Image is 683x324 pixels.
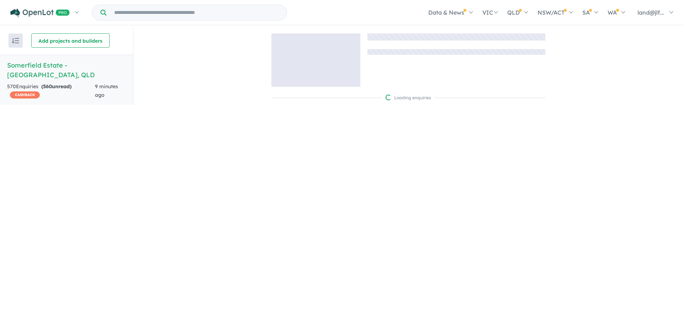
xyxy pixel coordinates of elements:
[10,91,40,99] span: CASHBACK
[12,38,19,43] img: sort.svg
[7,60,126,80] h5: Somerfield Estate - [GEOGRAPHIC_DATA] , QLD
[43,83,52,90] span: 560
[7,83,95,100] div: 570 Enquir ies
[10,9,70,17] img: Openlot PRO Logo White
[41,83,72,90] strong: ( unread)
[95,83,118,98] span: 9 minutes ago
[31,33,110,48] button: Add projects and builders
[386,94,431,101] div: Loading enquiries
[108,5,285,20] input: Try estate name, suburb, builder or developer
[637,9,664,16] span: land@jlf...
